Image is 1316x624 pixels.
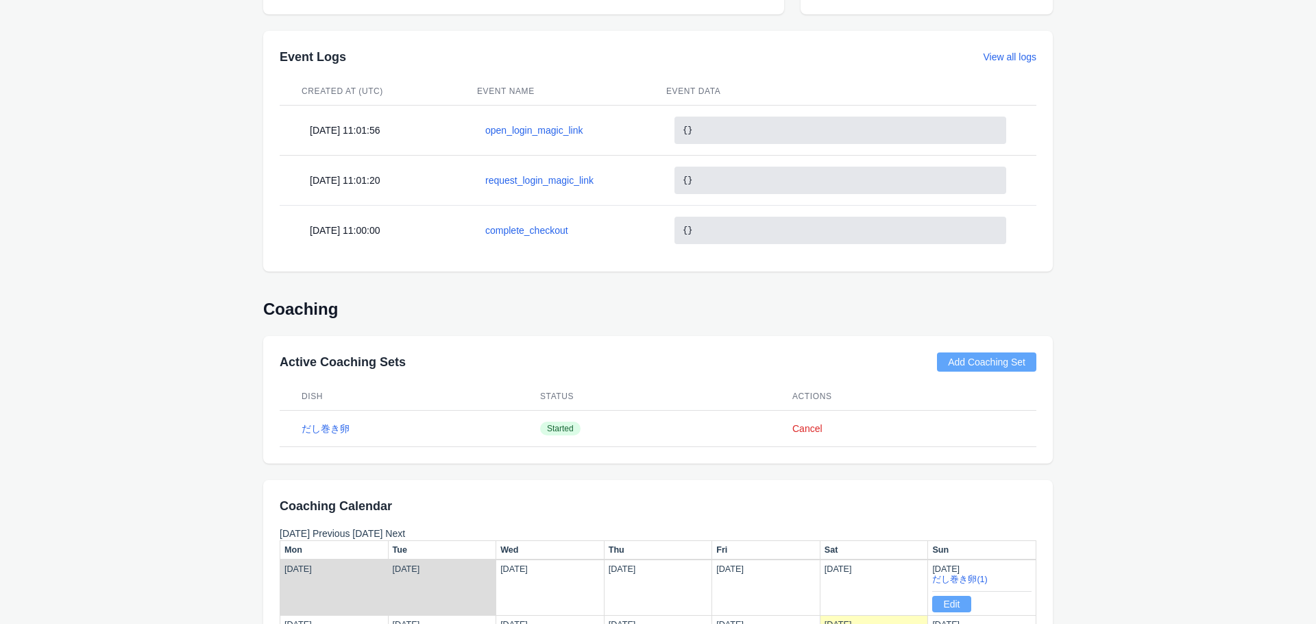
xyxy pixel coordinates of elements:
[302,423,350,434] a: だし巻き卵
[280,383,532,411] th: Dish
[485,173,642,187] a: request_login_magic_link
[532,383,784,411] th: Status
[385,528,405,539] a: Next
[496,540,605,560] th: Wed
[496,560,605,616] td: [DATE]
[485,224,642,237] a: complete_checkout
[932,575,987,584] a: だし巻き卵(1)
[280,47,346,67] h2: Event Logs
[820,540,928,560] th: Sat
[280,352,406,372] h2: Active Coaching Sets
[674,217,1006,244] pre: {}
[820,560,928,616] td: [DATE]
[302,173,461,187] div: [DATE] 11:01:20
[469,77,658,106] th: Event Name
[280,77,469,106] th: Created At (UTC)
[604,560,712,616] td: [DATE]
[302,123,461,137] div: [DATE] 11:01:56
[674,167,1006,194] pre: {}
[928,540,1036,560] th: Sun
[658,77,1036,106] th: Event Data
[674,117,1006,144] pre: {}
[937,352,1036,372] a: Add Coaching Set
[280,560,389,616] td: [DATE]
[932,596,971,612] a: Edit
[928,560,1036,616] td: [DATE]
[313,528,350,539] a: Previous
[280,540,389,560] th: Mon
[302,224,461,237] div: [DATE] 11:00:00
[352,528,382,539] a: [DATE]
[792,423,822,434] a: Cancel
[388,540,496,560] th: Tue
[784,383,1036,411] th: Actions
[388,560,496,616] td: [DATE]
[983,50,1036,64] a: View all logs
[712,560,820,616] td: [DATE]
[604,540,712,560] th: Thu
[263,288,1053,320] h2: Coaching
[485,123,642,137] a: open_login_magic_link
[280,528,310,539] time: [DATE]
[712,540,820,560] th: Fri
[540,422,581,435] span: Started
[280,496,1036,516] h2: Coaching Calendar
